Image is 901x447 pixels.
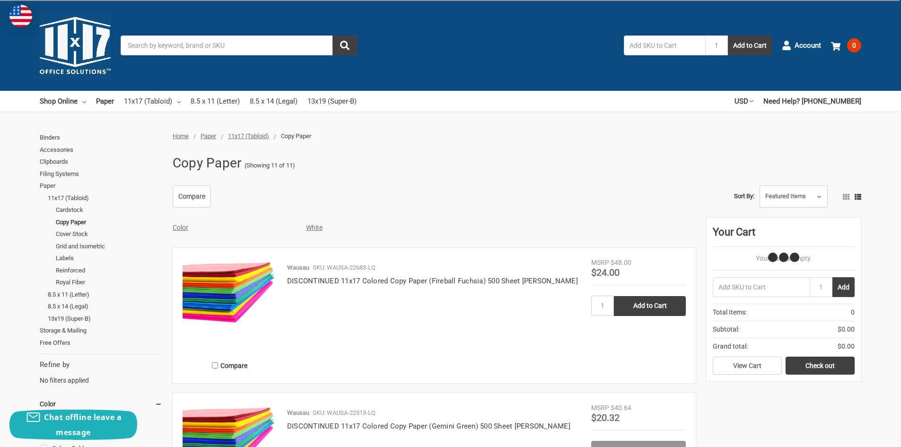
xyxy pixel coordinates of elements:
a: 8.5 x 14 (Legal) [48,300,162,313]
span: $40.64 [611,404,631,412]
a: Storage & Mailing [40,324,162,337]
input: Add SKU to Cart [713,277,810,297]
button: Add [832,277,855,297]
a: 8.5 x 11 (Letter) [48,289,162,301]
a: Royal Fiber [56,276,162,289]
span: $20.32 [591,412,620,423]
span: 0 [847,38,861,53]
p: Your Cart Is Empty. [713,254,855,263]
p: SKU: WAUSA-22683-LQ [313,263,376,272]
h5: Color [40,398,162,410]
a: Compare [173,185,211,208]
span: (Showing 11 of 11) [245,161,295,170]
a: View Cart [713,357,782,375]
span: $0.00 [838,342,855,351]
a: Copy Paper [56,216,162,228]
div: MSRP [591,403,609,413]
a: Labels [56,252,162,264]
a: 0 [831,33,861,58]
p: SKU: WAUSA-22513-LQ [313,408,376,418]
span: Copy Paper [281,132,311,140]
a: Account [782,33,821,58]
button: Chat offline leave a message [9,410,137,440]
a: Cardstock [56,204,162,216]
span: $24.00 [591,267,620,278]
a: Paper [201,132,216,140]
a: DISCONTINUED 11x17 Colored Copy Paper (Gemini Green) 500 Sheet [PERSON_NAME] [287,422,570,430]
a: Binders [40,131,162,144]
span: 0 [851,307,855,317]
a: 11x17 (Tabloid) [124,91,181,112]
a: Accessories [40,144,162,156]
a: Grid and Isometric [56,240,162,253]
div: MSRP [591,258,609,268]
span: $48.00 [611,259,631,266]
label: Sort By: [734,189,754,203]
a: 11x17 (Tabloid) [228,132,269,140]
span: Chat offline leave a message [44,412,122,438]
a: Paper [40,180,162,192]
a: Color [173,224,188,231]
span: Total Items: [713,307,747,317]
span: Grand total: [713,342,748,351]
a: 13x19 (Super-B) [307,91,357,112]
input: Add to Cart [614,296,686,316]
span: Account [795,40,821,51]
a: 8.5 x 14 (Legal) [250,91,297,112]
h5: Refine by [40,359,162,370]
div: No filters applied [40,359,162,385]
a: 13x19 (Super-B) [48,313,162,325]
span: Subtotal: [713,324,739,334]
div: Your Cart [713,224,855,247]
a: Home [173,132,189,140]
input: Search by keyword, brand or SKU [121,35,357,55]
a: Paper [96,91,114,112]
a: Clipboards [40,156,162,168]
button: Add to Cart [728,35,772,55]
img: 11x17 Colored Copy Paper (Fireball Fuchsia) 500 Sheet Ream [183,258,277,325]
p: Wausau [287,263,309,272]
span: $0.00 [838,324,855,334]
a: 8.5 x 11 (Letter) [191,91,240,112]
a: 11x17 (Tabloid) [48,192,162,204]
a: Need Help? [PHONE_NUMBER] [763,91,861,112]
h1: Copy Paper [173,151,242,175]
a: DISCONTINUED 11x17 Colored Copy Paper (Fireball Fuchsia) 500 Sheet [PERSON_NAME] [287,277,578,285]
a: 11x17 Colored Copy Paper (Fireball Fuchsia) 500 Sheet Ream [183,258,277,352]
a: Reinforced [56,264,162,277]
input: Compare [212,362,218,368]
a: Cover Stock [56,228,162,240]
label: Compare [183,358,277,373]
img: duty and tax information for United States [9,5,32,27]
a: Shop Online [40,91,86,112]
input: Add SKU to Cart [624,35,705,55]
a: Check out [786,357,855,375]
img: 11x17.com [40,10,111,81]
a: USD [735,91,753,112]
a: Filing Systems [40,168,162,180]
a: White [306,224,323,231]
p: Wausau [287,408,309,418]
a: Free Offers [40,337,162,349]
